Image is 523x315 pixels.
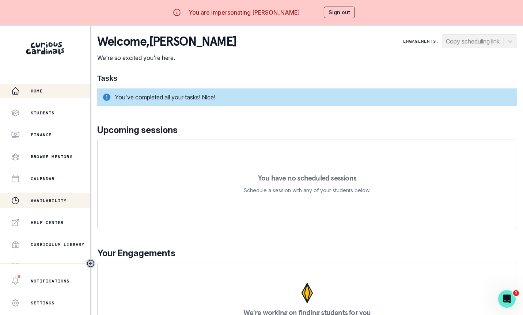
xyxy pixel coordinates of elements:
img: Curious Cardinals Logo [26,42,64,54]
p: You are impersonating [PERSON_NAME] [189,8,300,17]
p: Availability [31,198,67,204]
h1: Tasks [97,74,517,83]
p: Finance [31,132,52,138]
p: Upcoming sessions [97,124,517,137]
p: Schedule a session with any of your students below. [244,186,371,195]
p: Notifications [31,278,70,284]
p: Home [31,88,43,94]
span: 1 [513,290,519,296]
p: We're so excited you're here. [97,53,236,62]
p: Engagements: [403,38,439,44]
p: Students [31,110,55,116]
iframe: Intercom live chat [498,290,516,308]
div: You've completed all your tasks! Nice! [97,88,517,106]
p: You have no scheduled sessions [258,174,356,182]
p: Settings [31,300,55,306]
p: Browse Mentors [31,154,73,160]
button: Toggle sidebar [86,259,95,268]
p: Curriculum Library [31,242,85,247]
p: Calendar [31,176,55,182]
p: Your Engagements [97,247,517,260]
button: Sign out [324,7,355,18]
p: Welcome , [PERSON_NAME] [97,34,236,49]
p: Help Center [31,220,64,225]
